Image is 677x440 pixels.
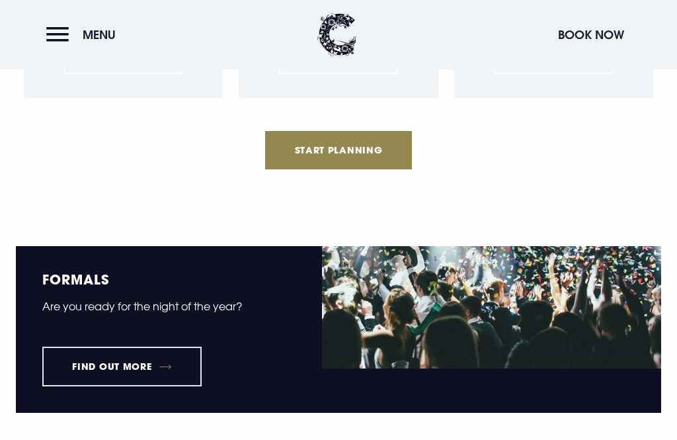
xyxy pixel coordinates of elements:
img: School formal at Clandeboye Lodge event venue in northern ireland. [322,246,661,369]
button: Book Now [551,21,631,49]
a: Find out more [42,347,202,386]
h5: Formals [42,273,296,286]
a: Start Planning [265,131,412,169]
p: Are you ready for the night of the year? [42,296,296,316]
button: Menu [46,21,122,49]
img: Clandeboye Lodge [317,13,357,56]
span: Menu [83,27,116,42]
